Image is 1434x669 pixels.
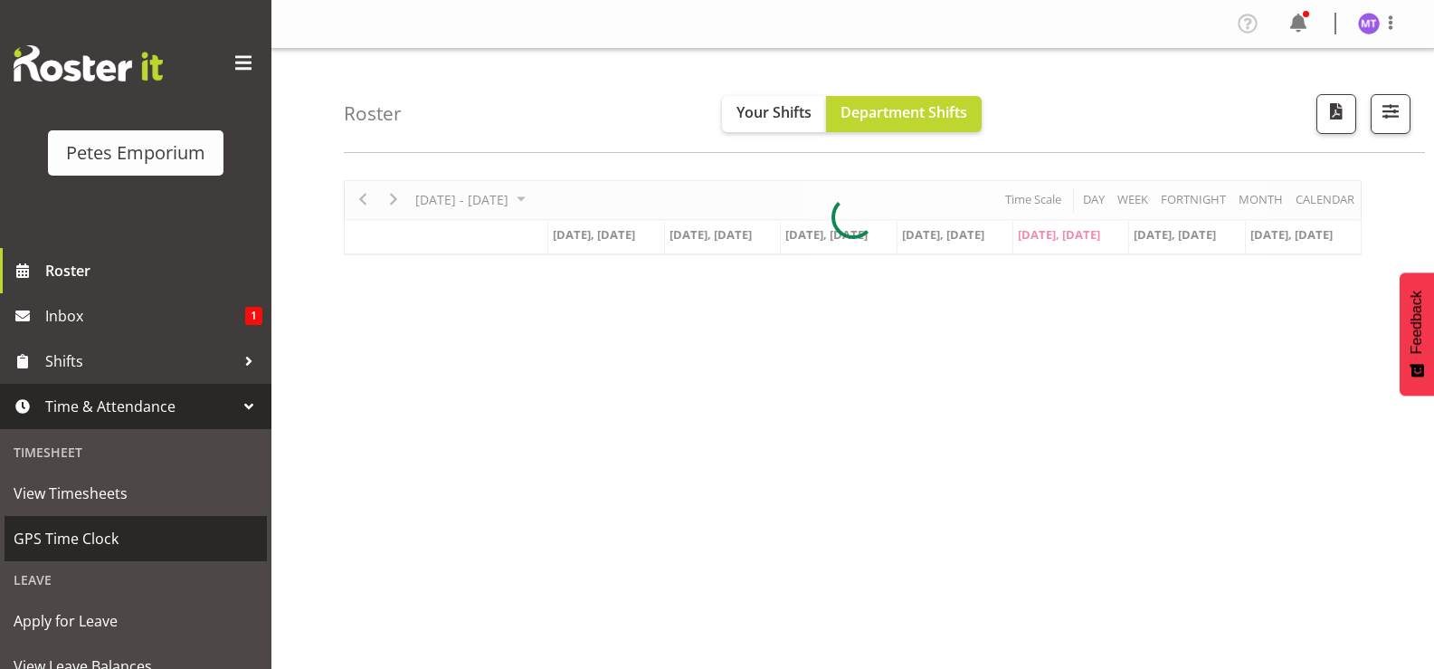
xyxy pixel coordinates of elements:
[344,103,402,124] h4: Roster
[5,561,267,598] div: Leave
[14,45,163,81] img: Rosterit website logo
[722,96,826,132] button: Your Shifts
[45,302,245,330] span: Inbox
[826,96,982,132] button: Department Shifts
[1358,13,1380,34] img: mya-taupawa-birkhead5814.jpg
[245,307,262,325] span: 1
[1400,272,1434,396] button: Feedback - Show survey
[5,516,267,561] a: GPS Time Clock
[66,139,205,167] div: Petes Emporium
[14,525,258,552] span: GPS Time Clock
[840,102,967,122] span: Department Shifts
[5,434,267,471] div: Timesheet
[1316,94,1356,134] button: Download a PDF of the roster according to the set date range.
[45,257,262,284] span: Roster
[45,348,235,375] span: Shifts
[14,607,258,635] span: Apply for Leave
[736,102,812,122] span: Your Shifts
[5,598,267,644] a: Apply for Leave
[45,393,235,420] span: Time & Attendance
[5,471,267,516] a: View Timesheets
[14,480,258,507] span: View Timesheets
[1371,94,1410,134] button: Filter Shifts
[1409,291,1425,354] span: Feedback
